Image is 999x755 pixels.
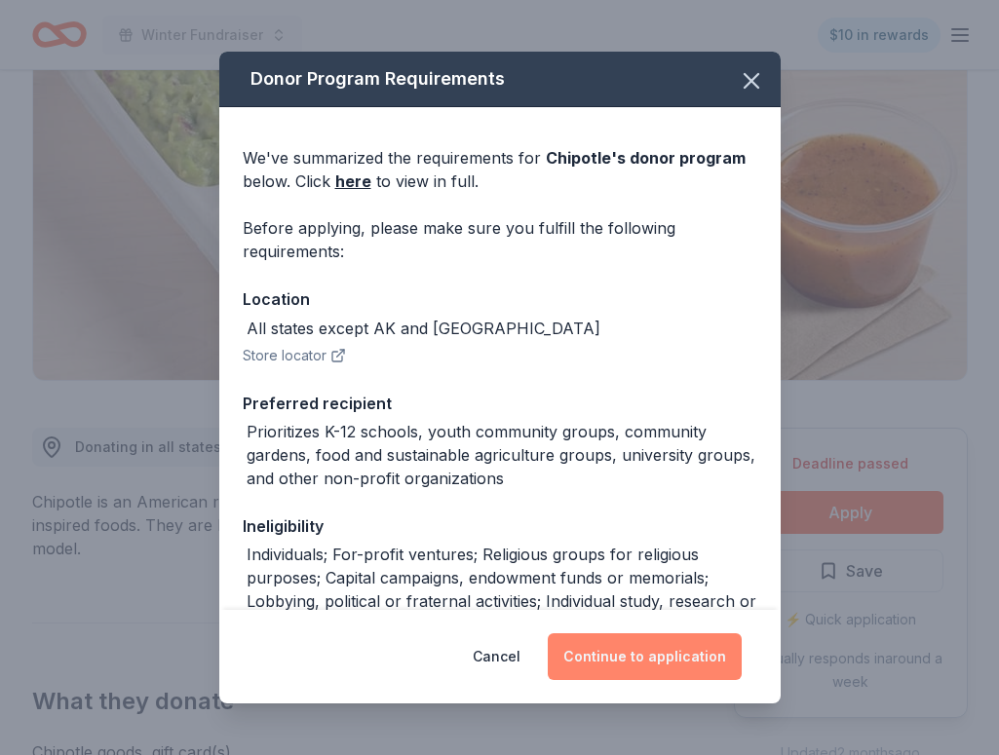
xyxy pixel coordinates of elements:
[473,633,520,680] button: Cancel
[243,513,757,539] div: Ineligibility
[335,170,371,193] a: here
[243,146,757,193] div: We've summarized the requirements for below. Click to view in full.
[219,52,781,107] div: Donor Program Requirements
[247,420,757,490] div: Prioritizes K-12 schools, youth community groups, community gardens, food and sustainable agricul...
[546,148,746,168] span: Chipotle 's donor program
[243,216,757,263] div: Before applying, please make sure you fulfill the following requirements:
[247,543,757,636] div: Individuals; For-profit ventures; Religious groups for religious purposes; Capital campaigns, end...
[243,286,757,312] div: Location
[243,344,346,367] button: Store locator
[247,317,600,340] div: All states except AK and [GEOGRAPHIC_DATA]
[548,633,742,680] button: Continue to application
[243,391,757,416] div: Preferred recipient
